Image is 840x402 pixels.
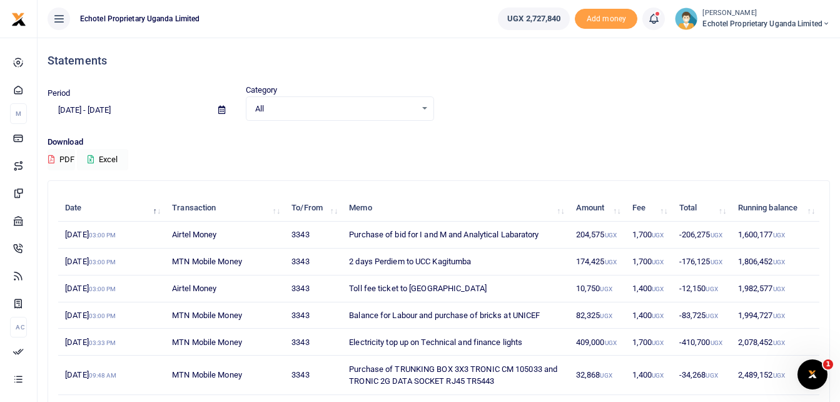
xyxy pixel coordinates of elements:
small: UGX [773,312,785,319]
li: Wallet ballance [493,8,575,30]
small: UGX [652,312,664,319]
small: UGX [773,372,785,379]
span: Echotel Proprietary Uganda Limited [75,13,205,24]
td: [DATE] [58,222,165,249]
td: 2,489,152 [731,356,819,394]
span: Echotel Proprietary Uganda Limited [702,18,830,29]
span: All [255,103,416,115]
input: select period [48,100,208,121]
td: 174,425 [569,249,625,276]
small: 03:00 PM [89,232,116,239]
td: 1,600,177 [731,222,819,249]
small: UGX [773,232,785,239]
td: 409,000 [569,329,625,356]
td: 3343 [285,222,342,249]
td: 2,078,452 [731,329,819,356]
td: 1,400 [625,276,672,302]
small: UGX [711,232,722,239]
td: 32,868 [569,356,625,394]
th: Date: activate to sort column descending [58,195,165,222]
li: Toup your wallet [575,9,637,29]
td: -176,125 [672,249,731,276]
td: 3343 [285,302,342,329]
small: UGX [600,286,612,292]
small: UGX [773,339,785,346]
a: profile-user [PERSON_NAME] Echotel Proprietary Uganda Limited [675,8,830,30]
button: PDF [48,149,75,170]
td: Toll fee ticket to [GEOGRAPHIC_DATA] [342,276,569,302]
td: MTN Mobile Money [165,356,285,394]
td: MTN Mobile Money [165,302,285,329]
span: UGX 2,727,840 [507,13,560,25]
td: 1,806,452 [731,249,819,276]
td: 204,575 [569,222,625,249]
td: Purchase of bid for I and M and Analytical Labaratory [342,222,569,249]
small: UGX [605,232,617,239]
small: UGX [652,339,664,346]
span: 1 [823,359,833,369]
td: Airtel Money [165,222,285,249]
small: 03:00 PM [89,259,116,265]
td: -206,275 [672,222,731,249]
p: Download [48,136,830,149]
td: 3343 [285,329,342,356]
small: UGX [605,339,617,346]
td: 1,700 [625,329,672,356]
td: Balance for Labour and purchase of bricks at UNICEF [342,302,569,329]
img: logo-small [11,12,26,27]
small: UGX [773,286,785,292]
td: 1,400 [625,302,672,329]
a: Add money [575,13,637,23]
small: UGX [600,372,612,379]
td: MTN Mobile Money [165,329,285,356]
small: [PERSON_NAME] [702,8,830,19]
small: UGX [652,372,664,379]
small: 03:00 PM [89,286,116,292]
li: M [10,103,27,124]
td: Airtel Money [165,276,285,302]
td: 2 days Perdiem to UCC Kagitumba [342,249,569,276]
img: profile-user [675,8,697,30]
td: -83,725 [672,302,731,329]
th: Amount: activate to sort column ascending [569,195,625,222]
th: Running balance: activate to sort column ascending [731,195,819,222]
td: 82,325 [569,302,625,329]
td: 3343 [285,276,342,302]
td: [DATE] [58,249,165,276]
li: Ac [10,317,27,338]
button: Excel [77,149,128,170]
th: Transaction: activate to sort column ascending [165,195,285,222]
td: 1,982,577 [731,276,819,302]
h4: Statements [48,54,830,68]
th: Memo: activate to sort column ascending [342,195,569,222]
td: -410,700 [672,329,731,356]
label: Category [246,84,278,96]
td: MTN Mobile Money [165,249,285,276]
td: [DATE] [58,356,165,394]
td: [DATE] [58,329,165,356]
td: [DATE] [58,302,165,329]
small: UGX [652,286,664,292]
td: 1,700 [625,249,672,276]
th: Total: activate to sort column ascending [672,195,731,222]
td: 1,994,727 [731,302,819,329]
small: UGX [652,259,664,265]
small: UGX [706,286,717,292]
small: UGX [600,312,612,319]
small: 03:33 PM [89,339,116,346]
td: Purchase of TRUNKING BOX 3X3 TRONIC CM 105033 and TRONIC 2G DATA SOCKET RJ45 TR5443 [342,356,569,394]
label: Period [48,87,71,100]
span: Add money [575,9,637,29]
small: UGX [706,372,717,379]
th: To/From: activate to sort column ascending [285,195,342,222]
td: 1,400 [625,356,672,394]
td: 3343 [285,249,342,276]
small: UGX [711,259,722,265]
td: -34,268 [672,356,731,394]
small: 09:48 AM [89,372,117,379]
small: UGX [711,339,722,346]
a: logo-small logo-large logo-large [11,14,26,23]
a: UGX 2,727,840 [498,8,570,30]
td: [DATE] [58,276,165,302]
iframe: Intercom live chat [797,359,827,389]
